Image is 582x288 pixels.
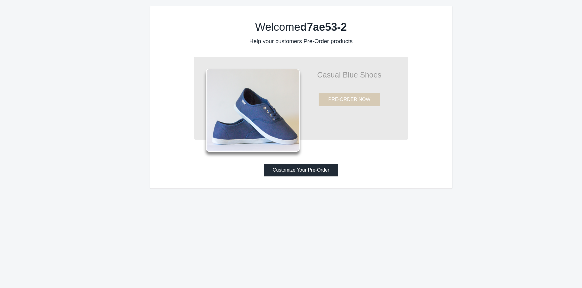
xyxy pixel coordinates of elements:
b: d7ae53-2 [300,21,347,33]
p: Casual Blue Shoes [300,72,399,78]
label: Help your customers Pre-Order products [249,38,352,44]
img: shoes.png [206,69,300,152]
button: PRE-ORDER NOW [319,93,380,106]
button: Customize Your Pre-Order [264,164,339,176]
label: Welcome [255,21,347,33]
